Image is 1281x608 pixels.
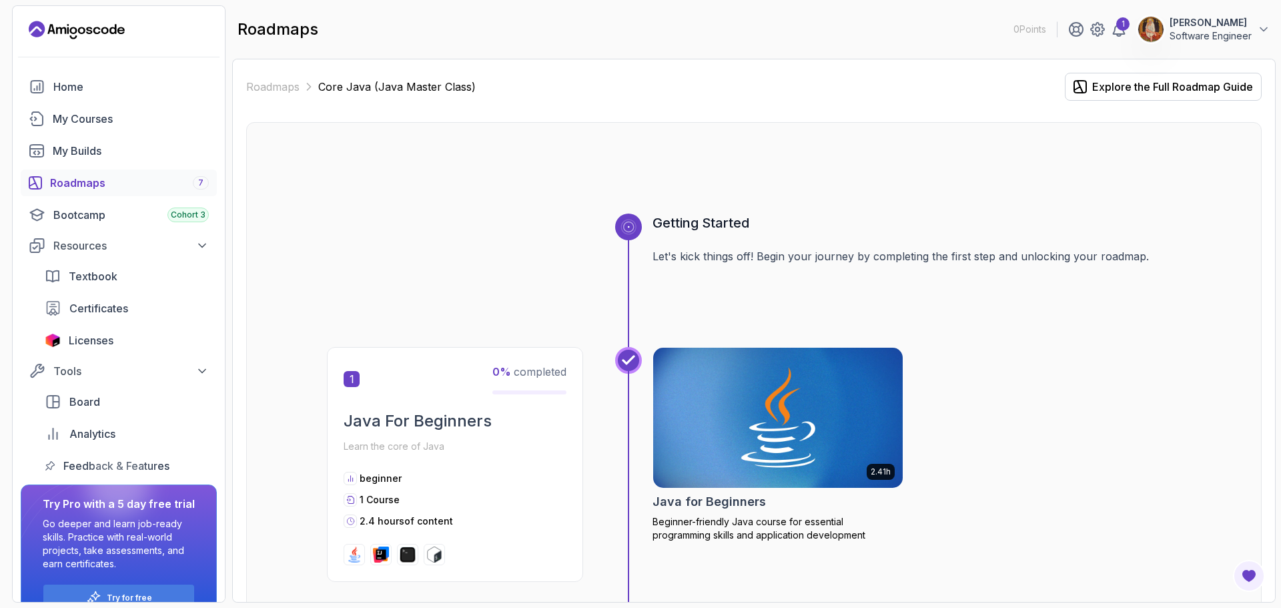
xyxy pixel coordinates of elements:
[1170,16,1252,29] p: [PERSON_NAME]
[53,207,209,223] div: Bootcamp
[1170,29,1252,43] p: Software Engineer
[21,73,217,100] a: home
[29,19,125,41] a: Landing page
[21,234,217,258] button: Resources
[43,517,195,571] p: Go deeper and learn job-ready skills. Practice with real-world projects, take assessments, and ea...
[69,300,128,316] span: Certificates
[1198,525,1281,588] iframe: chat widget
[344,437,566,456] p: Learn the core of Java
[69,394,100,410] span: Board
[1013,23,1046,36] p: 0 Points
[37,327,217,354] a: licenses
[21,170,217,196] a: roadmaps
[53,238,209,254] div: Resources
[69,426,115,442] span: Analytics
[492,365,566,378] span: completed
[37,295,217,322] a: certificates
[344,371,360,387] span: 1
[37,263,217,290] a: textbook
[653,347,903,542] a: Java for Beginners card2.41hJava for BeginnersBeginner-friendly Java course for essential program...
[1138,16,1270,43] button: user profile image[PERSON_NAME]Software Engineer
[37,452,217,479] a: feedback
[69,332,113,348] span: Licenses
[63,458,169,474] span: Feedback & Features
[1138,17,1164,42] img: user profile image
[373,547,389,563] img: intellij logo
[198,178,203,188] span: 7
[871,467,891,477] p: 2.41h
[360,515,453,528] p: 2.4 hours of content
[653,515,903,542] p: Beginner-friendly Java course for essential programming skills and application development
[1092,79,1253,95] div: Explore the Full Roadmap Guide
[492,365,511,378] span: 0 %
[346,547,362,563] img: java logo
[238,19,318,40] h2: roadmaps
[171,210,205,220] span: Cohort 3
[45,334,61,347] img: jetbrains icon
[653,248,1181,264] p: Let's kick things off! Begin your journey by completing the first step and unlocking your roadmap.
[37,388,217,415] a: board
[246,79,300,95] a: Roadmaps
[1111,21,1127,37] a: 1
[37,420,217,447] a: analytics
[50,175,209,191] div: Roadmaps
[21,202,217,228] a: bootcamp
[53,79,209,95] div: Home
[653,493,766,511] h2: Java for Beginners
[53,363,209,379] div: Tools
[1116,17,1130,31] div: 1
[360,494,400,505] span: 1 Course
[400,547,416,563] img: terminal logo
[344,410,566,432] h2: Java For Beginners
[53,143,209,159] div: My Builds
[107,593,152,603] a: Try for free
[21,137,217,164] a: builds
[653,214,1181,232] h3: Getting Started
[1065,73,1262,101] button: Explore the Full Roadmap Guide
[318,79,476,95] p: Core Java (Java Master Class)
[53,111,209,127] div: My Courses
[69,268,117,284] span: Textbook
[21,359,217,383] button: Tools
[21,105,217,132] a: courses
[653,348,903,488] img: Java for Beginners card
[426,547,442,563] img: bash logo
[360,472,402,485] p: beginner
